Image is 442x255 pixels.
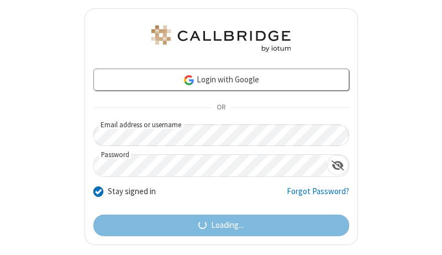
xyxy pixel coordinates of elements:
span: OR [212,100,230,116]
img: google-icon.png [183,74,195,86]
a: Login with Google [93,69,349,91]
div: Show password [327,155,349,175]
label: Stay signed in [108,185,156,198]
iframe: Chat [414,226,434,247]
button: Loading... [93,215,349,237]
a: Forgot Password? [287,185,349,206]
input: Password [94,155,327,176]
input: Email address or username [93,124,349,146]
img: Astra [149,25,293,52]
span: Loading... [211,219,244,232]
